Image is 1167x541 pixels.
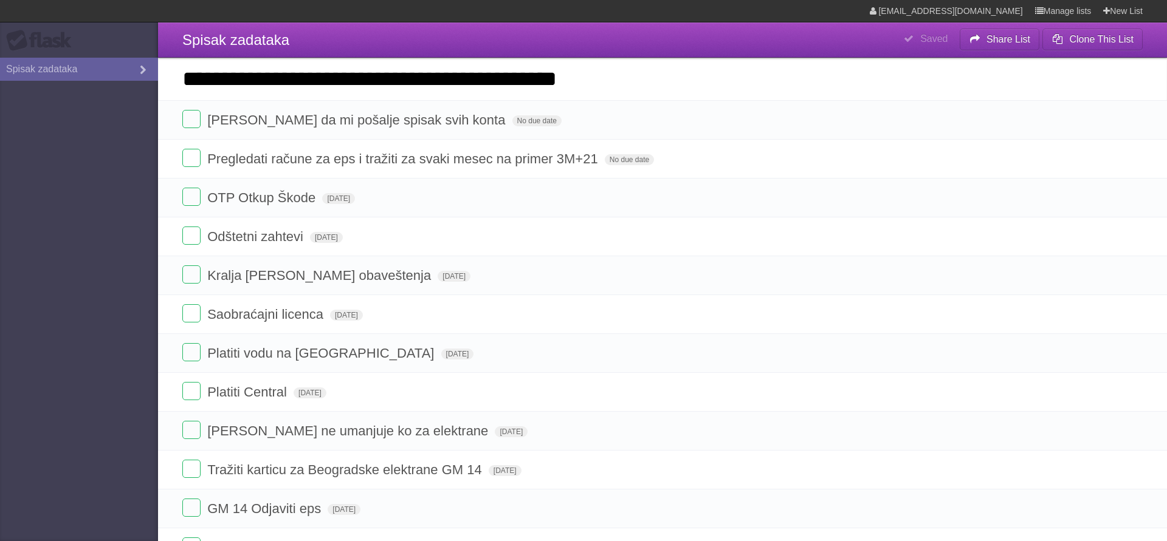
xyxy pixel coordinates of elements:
label: Done [182,460,201,478]
span: [DATE] [441,349,474,359]
span: [DATE] [310,232,343,243]
span: Tražiti karticu za Beogradske elektrane GM 14 [207,462,485,477]
label: Done [182,343,201,361]
label: Done [182,382,201,400]
label: Done [182,421,201,439]
span: OTP Otkup Škode [207,190,318,205]
span: [PERSON_NAME] ne umanjuje ko za elektrane [207,423,491,438]
span: Pregledati račune za eps i tražiti za svaki mesec na primer 3M+21 [207,151,601,166]
span: [DATE] [438,271,470,282]
label: Done [182,265,201,284]
label: Done [182,188,201,206]
span: [DATE] [322,193,355,204]
button: Share List [960,29,1040,50]
span: No due date [605,154,654,165]
div: Flask [6,30,79,52]
span: [DATE] [294,387,326,398]
span: GM 14 Odjaviti eps [207,501,324,516]
span: Odštetni zahtevi [207,229,306,244]
label: Done [182,498,201,517]
span: Platiti Central [207,384,290,400]
b: Saved [920,33,948,44]
span: [PERSON_NAME] da mi pošalje spisak svih konta [207,112,508,128]
span: [DATE] [328,504,360,515]
label: Done [182,110,201,128]
label: Done [182,149,201,167]
b: Clone This List [1069,34,1134,44]
label: Done [182,304,201,322]
label: Done [182,226,201,245]
span: Kralja [PERSON_NAME] obaveštenja [207,268,434,283]
span: [DATE] [495,426,528,437]
span: Saobraćajni licenca [207,307,326,322]
span: [DATE] [489,465,522,476]
span: Platiti vodu na [GEOGRAPHIC_DATA] [207,345,437,361]
span: [DATE] [330,310,363,321]
button: Clone This List [1042,29,1143,50]
span: Spisak zadataka [182,32,289,48]
span: No due date [512,115,562,126]
b: Share List [986,34,1030,44]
